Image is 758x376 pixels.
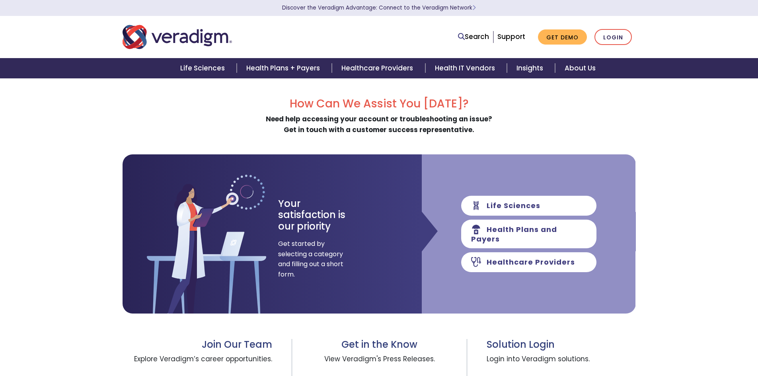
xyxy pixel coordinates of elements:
a: Insights [507,58,555,78]
a: Discover the Veradigm Advantage: Connect to the Veradigm NetworkLearn More [282,4,476,12]
span: Learn More [472,4,476,12]
a: Get Demo [538,29,587,45]
a: Life Sciences [171,58,237,78]
h2: How Can We Assist You [DATE]? [123,97,636,111]
a: Health IT Vendors [425,58,507,78]
a: Health Plans + Payers [237,58,332,78]
a: Healthcare Providers [332,58,425,78]
strong: Need help accessing your account or troubleshooting an issue? Get in touch with a customer succes... [266,114,492,134]
h3: Solution Login [487,339,635,351]
span: Get started by selecting a category and filling out a short form. [278,239,344,279]
a: Support [497,32,525,41]
h3: Get in the Know [312,339,447,351]
a: About Us [555,58,605,78]
h3: Join Our Team [123,339,273,351]
h3: Your satisfaction is our priority [278,198,360,232]
a: Login [594,29,632,45]
img: Veradigm logo [123,24,232,50]
a: Search [458,31,489,42]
